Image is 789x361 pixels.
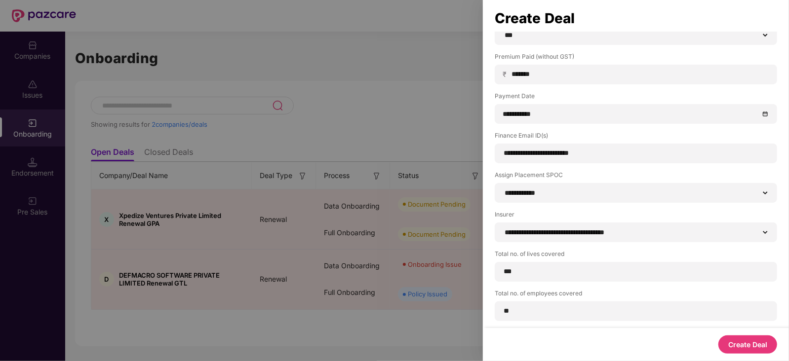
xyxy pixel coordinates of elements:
span: ₹ [503,70,511,79]
label: Premium Paid (without GST) [495,52,777,65]
div: Create Deal [495,13,777,24]
button: Create Deal [718,335,777,354]
label: Finance Email ID(s) [495,131,777,144]
label: Assign Placement SPOC [495,171,777,183]
label: Insurer [495,210,777,222]
label: Total no. of employees covered [495,289,777,301]
label: Total no. of lives covered [495,250,777,262]
label: Payment Date [495,92,777,104]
